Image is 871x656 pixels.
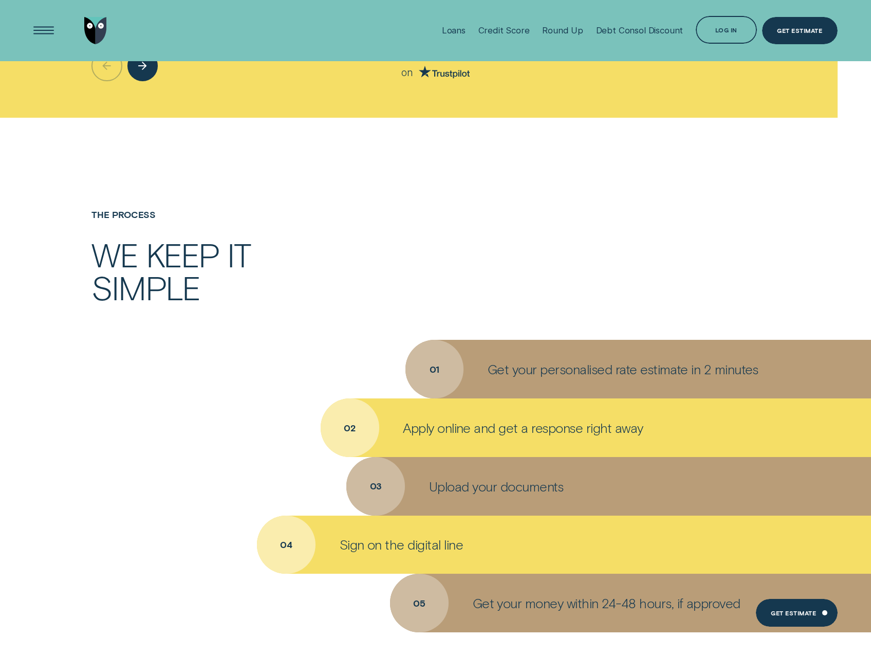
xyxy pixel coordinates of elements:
[596,25,683,35] div: Debt Consol Discount
[488,361,758,377] p: Get your personalised rate estimate in 2 minutes
[401,67,413,78] span: on
[473,595,740,611] p: Get your money within 24-48 hours, if approved
[478,25,530,35] div: Credit Score
[762,17,838,44] a: Get Estimate
[696,16,757,43] button: Log in
[30,17,57,44] button: Open Menu
[442,25,466,35] div: Loans
[266,50,605,78] div: Based on 1133 reviews on Trust Pilot
[84,17,107,44] img: Wisr
[91,209,314,220] h4: The Process
[429,478,564,495] p: Upload your documents
[413,67,470,79] a: Go to Trust Pilot
[127,50,158,81] button: Next button
[756,599,838,626] a: Get Estimate
[542,25,583,35] div: Round Up
[340,536,464,553] p: Sign on the digital line
[91,238,314,303] h2: We keep it simple
[403,420,643,436] p: Apply online and get a response right away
